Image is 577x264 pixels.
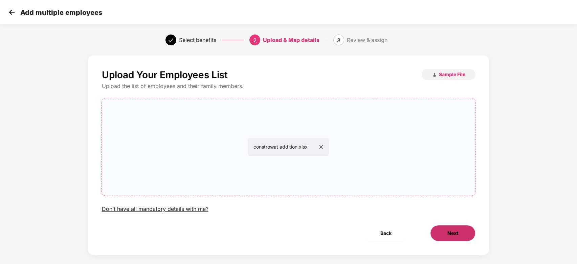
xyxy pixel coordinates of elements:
span: check [168,38,174,43]
img: svg+xml;base64,PHN2ZyB4bWxucz0iaHR0cDovL3d3dy53My5vcmcvMjAwMC9zdmciIHdpZHRoPSIzMCIgaGVpZ2h0PSIzMC... [7,7,17,17]
span: constrowat addition.xlsx [253,144,324,150]
div: Don’t have all mandatory details with me? [102,205,208,213]
span: Next [447,229,458,237]
button: Sample File [422,69,475,80]
div: Upload & Map details [263,35,319,45]
img: download_icon [432,72,437,78]
div: Review & assign [347,35,387,45]
button: Next [430,225,475,241]
span: constrowat addition.xlsx close [102,98,475,196]
span: Sample File [439,71,465,78]
span: Back [380,229,392,237]
div: Upload the list of employees and their family members. [102,83,475,90]
span: 3 [337,37,340,44]
p: Upload Your Employees List [102,69,227,81]
span: close [319,145,324,149]
span: 2 [253,37,257,44]
p: Add multiple employees [20,8,102,17]
div: Select benefits [179,35,216,45]
button: Back [363,225,408,241]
